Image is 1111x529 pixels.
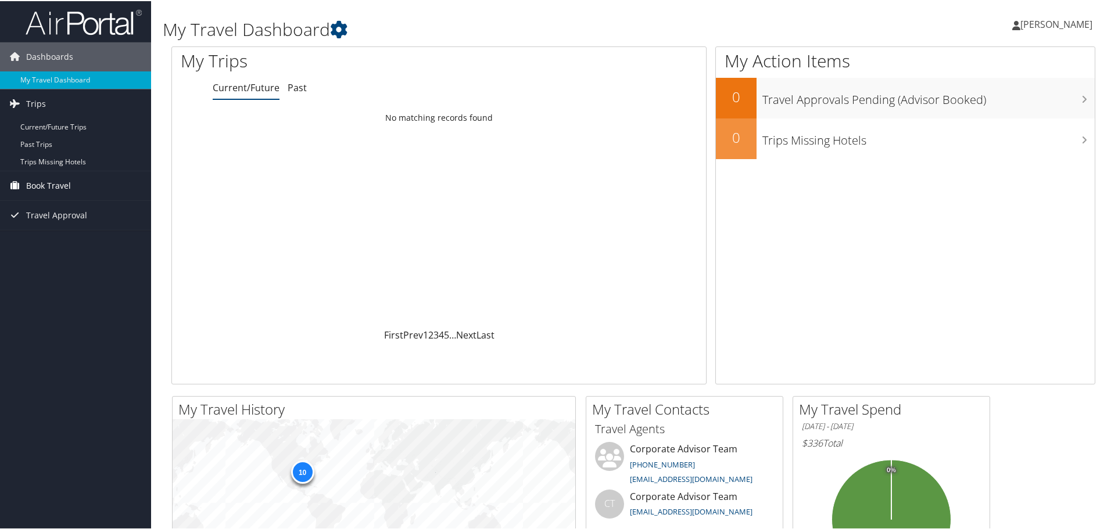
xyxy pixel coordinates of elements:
h3: Trips Missing Hotels [762,125,1095,147]
div: 10 [291,459,314,483]
h1: My Action Items [716,48,1095,72]
a: 0Travel Approvals Pending (Advisor Booked) [716,77,1095,117]
img: airportal-logo.png [26,8,142,35]
tspan: 0% [887,466,896,473]
h2: My Travel Contacts [592,398,783,418]
a: [EMAIL_ADDRESS][DOMAIN_NAME] [630,473,752,483]
a: First [384,328,403,340]
h2: My Travel Spend [799,398,990,418]
h3: Travel Agents [595,420,774,436]
h6: Total [802,436,981,448]
h6: [DATE] - [DATE] [802,420,981,431]
h1: My Travel Dashboard [163,16,790,41]
a: [PHONE_NUMBER] [630,458,695,469]
a: 0Trips Missing Hotels [716,117,1095,158]
h3: Travel Approvals Pending (Advisor Booked) [762,85,1095,107]
a: 4 [439,328,444,340]
a: [PERSON_NAME] [1012,6,1104,41]
div: CT [595,488,624,517]
span: Dashboards [26,41,73,70]
h2: 0 [716,86,757,106]
a: [EMAIL_ADDRESS][DOMAIN_NAME] [630,505,752,516]
a: Next [456,328,476,340]
a: 1 [423,328,428,340]
h2: 0 [716,127,757,146]
span: Book Travel [26,170,71,199]
td: No matching records found [172,106,706,127]
a: 2 [428,328,433,340]
a: Past [288,80,307,93]
h2: My Travel History [178,398,575,418]
a: 5 [444,328,449,340]
li: Corporate Advisor Team [589,488,780,526]
span: $336 [802,436,823,448]
a: Current/Future [213,80,279,93]
a: Prev [403,328,423,340]
span: Trips [26,88,46,117]
span: [PERSON_NAME] [1020,17,1092,30]
span: … [449,328,456,340]
span: Travel Approval [26,200,87,229]
a: 3 [433,328,439,340]
a: Last [476,328,494,340]
h1: My Trips [181,48,475,72]
li: Corporate Advisor Team [589,441,780,488]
